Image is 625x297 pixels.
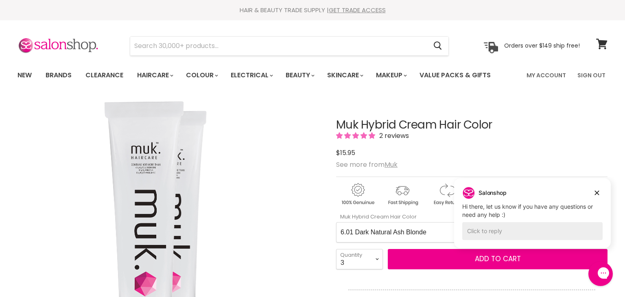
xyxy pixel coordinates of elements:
img: genuine.gif [336,182,379,207]
a: GET TRADE ACCESS [329,6,386,14]
a: Electrical [225,67,278,84]
h1: Muk Hybrid Cream Hair Color [336,119,608,131]
nav: Main [7,63,618,87]
a: Haircare [131,67,178,84]
a: Colour [180,67,223,84]
div: HAIR & BEAUTY TRADE SUPPLY | [7,6,618,14]
ul: Main menu [11,63,509,87]
span: 5.00 stars [336,131,377,140]
img: returns.gif [426,182,469,207]
iframe: Gorgias live chat campaigns [448,177,617,260]
a: Clearance [79,67,129,84]
input: Search [130,37,427,55]
a: Value Packs & Gifts [413,67,497,84]
select: Quantity [336,249,383,269]
span: See more from [336,160,398,169]
iframe: Gorgias live chat messenger [584,259,617,289]
a: Brands [39,67,78,84]
p: Orders over $149 ship free! [504,42,580,49]
a: My Account [522,67,571,84]
a: Skincare [321,67,368,84]
form: Product [130,36,449,56]
img: shipping.gif [381,182,424,207]
button: Add to cart [388,249,608,269]
a: Sign Out [573,67,610,84]
a: Beauty [280,67,319,84]
button: Search [427,37,448,55]
a: Makeup [370,67,412,84]
span: $15.95 [336,148,355,157]
a: Muk [385,160,398,169]
span: 2 reviews [377,131,409,140]
label: Muk Hybrid Cream Hair Color [336,213,417,221]
a: New [11,67,38,84]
